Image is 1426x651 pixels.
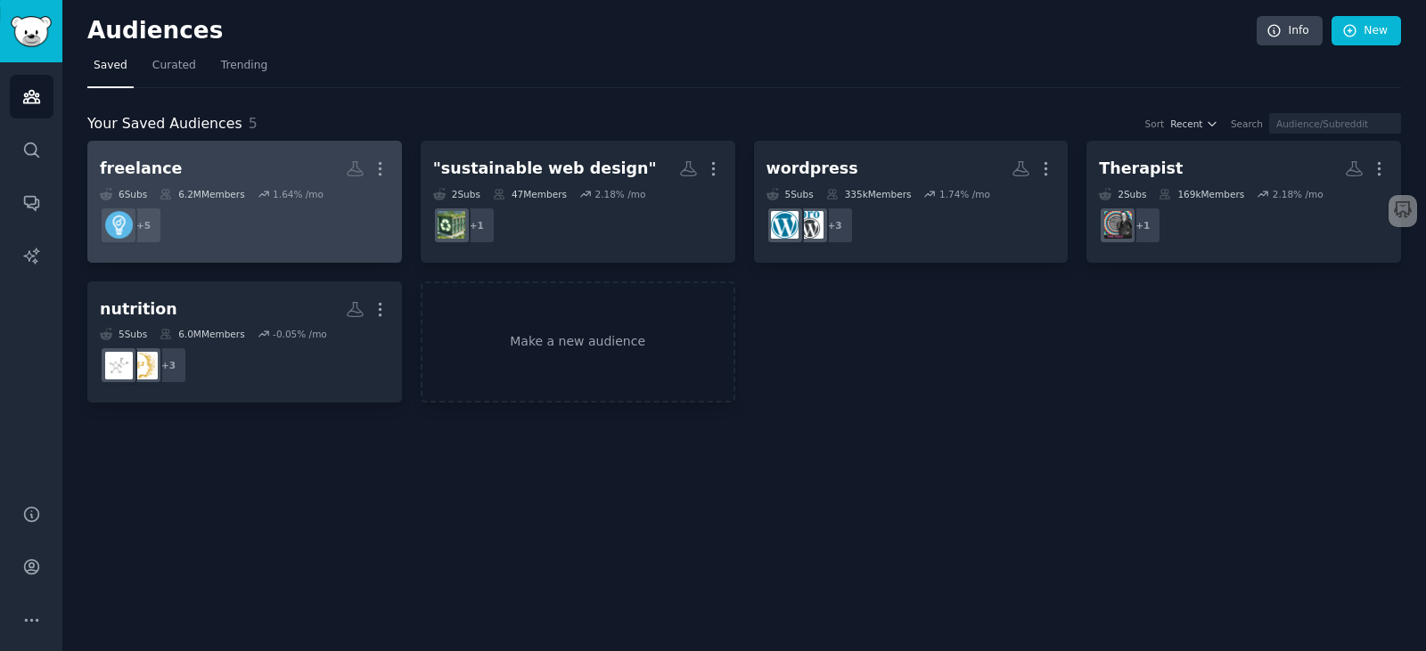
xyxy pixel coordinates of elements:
[160,188,244,200] div: 6.2M Members
[94,58,127,74] span: Saved
[816,207,854,244] div: + 3
[130,352,158,379] img: NutritionPsychology
[1231,118,1263,130] div: Search
[421,141,735,263] a: "sustainable web design"2Subs47Members2.18% /mo+1SustainableWeb
[421,281,735,403] a: Make a new audience
[160,328,244,340] div: 6.0M Members
[433,158,657,180] div: "sustainable web design"
[796,211,824,239] img: ProWordPress
[433,188,480,200] div: 2 Sub s
[1257,16,1323,46] a: Info
[105,352,133,379] img: ScientificNutrition
[1269,113,1401,134] input: Audience/Subreddit
[771,211,799,239] img: Wordpress
[249,115,258,132] span: 5
[594,188,645,200] div: 2.18 % /mo
[1170,118,1202,130] span: Recent
[87,17,1257,45] h2: Audiences
[152,58,196,74] span: Curated
[1099,188,1146,200] div: 2 Sub s
[458,207,496,244] div: + 1
[766,158,858,180] div: wordpress
[826,188,912,200] div: 335k Members
[273,328,327,340] div: -0.05 % /mo
[939,188,990,200] div: 1.74 % /mo
[125,207,162,244] div: + 5
[150,346,187,384] div: + 3
[1104,211,1132,239] img: therapists
[87,52,134,88] a: Saved
[87,281,402,403] a: nutrition5Subs6.0MMembers-0.05% /mo+3NutritionPsychologyScientificNutrition
[87,113,242,135] span: Your Saved Audiences
[438,211,465,239] img: SustainableWeb
[105,211,133,239] img: Entrepreneur
[1124,207,1161,244] div: + 1
[11,16,52,47] img: GummySearch logo
[1273,188,1324,200] div: 2.18 % /mo
[1099,158,1183,180] div: Therapist
[1332,16,1401,46] a: New
[221,58,267,74] span: Trending
[100,158,183,180] div: freelance
[1170,118,1218,130] button: Recent
[273,188,324,200] div: 1.64 % /mo
[766,188,814,200] div: 5 Sub s
[1145,118,1165,130] div: Sort
[100,298,177,321] div: nutrition
[100,328,147,340] div: 5 Sub s
[754,141,1069,263] a: wordpress5Subs335kMembers1.74% /mo+3ProWordPressWordpress
[87,141,402,263] a: freelance6Subs6.2MMembers1.64% /mo+5Entrepreneur
[493,188,567,200] div: 47 Members
[215,52,274,88] a: Trending
[1086,141,1401,263] a: Therapist2Subs169kMembers2.18% /mo+1therapists
[1159,188,1244,200] div: 169k Members
[100,188,147,200] div: 6 Sub s
[146,52,202,88] a: Curated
